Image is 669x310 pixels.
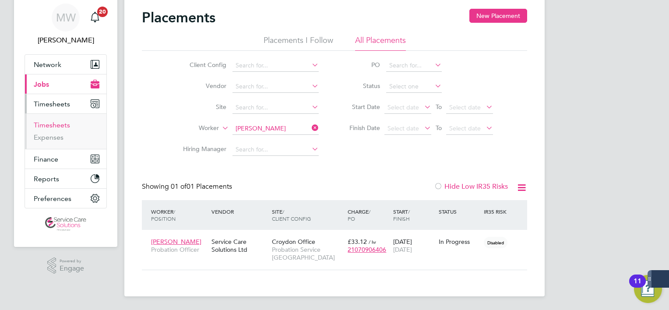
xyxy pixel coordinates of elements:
div: Site [270,204,345,226]
span: 20 [97,7,108,17]
div: 11 [634,281,641,292]
a: MW[PERSON_NAME] [25,4,107,46]
span: 21070906406 [348,246,386,254]
span: Select date [387,124,419,132]
div: [DATE] [391,233,437,258]
span: To [433,101,444,113]
div: Status [437,204,482,219]
label: Client Config [176,61,226,69]
span: To [433,122,444,134]
input: Select one [386,81,442,93]
button: Network [25,55,106,74]
label: Start Date [341,103,380,111]
input: Search for... [232,144,319,156]
input: Search for... [386,60,442,72]
span: Probation Officer [151,246,207,254]
span: 01 Placements [171,182,232,191]
div: Vendor [209,204,270,219]
input: Search for... [232,102,319,114]
span: Croydon Office [272,238,315,246]
span: / Position [151,208,176,222]
button: Finance [25,149,106,169]
span: Disabled [484,237,507,248]
div: IR35 Risk [482,204,512,219]
label: Worker [169,124,219,133]
span: £33.12 [348,238,367,246]
span: [DATE] [393,246,412,254]
span: MW [56,12,76,23]
input: Search for... [232,60,319,72]
span: Select date [387,103,419,111]
button: Preferences [25,189,106,208]
span: Probation Service [GEOGRAPHIC_DATA] [272,246,343,261]
label: Finish Date [341,124,380,132]
span: Timesheets [34,100,70,108]
label: Vendor [176,82,226,90]
div: In Progress [439,238,480,246]
span: Reports [34,175,59,183]
span: 01 of [171,182,187,191]
div: Start [391,204,437,226]
span: / Client Config [272,208,311,222]
span: Network [34,60,61,69]
span: Jobs [34,80,49,88]
button: Timesheets [25,94,106,113]
span: Select date [449,103,481,111]
a: Powered byEngage [47,257,85,274]
span: Finance [34,155,58,163]
li: Placements I Follow [264,35,333,51]
span: Engage [60,265,84,272]
span: [PERSON_NAME] [151,238,201,246]
a: [PERSON_NAME]Probation OfficerService Care Solutions LtdCroydon OfficeProbation Service [GEOGRAPH... [149,233,527,240]
span: Mark White [25,35,107,46]
img: servicecare-logo-retina.png [45,217,86,231]
label: Hiring Manager [176,145,226,153]
div: Timesheets [25,113,106,149]
a: Timesheets [34,121,70,129]
li: All Placements [355,35,406,51]
div: Charge [345,204,391,226]
label: Site [176,103,226,111]
span: / PO [348,208,370,222]
span: / Finish [393,208,410,222]
a: Expenses [34,133,63,141]
button: New Placement [469,9,527,23]
input: Search for... [232,81,319,93]
div: Showing [142,182,234,191]
span: Preferences [34,194,71,203]
label: PO [341,61,380,69]
span: Select date [449,124,481,132]
button: Open Resource Center, 11 new notifications [634,275,662,303]
span: Powered by [60,257,84,265]
div: Worker [149,204,209,226]
div: Service Care Solutions Ltd [209,233,270,258]
a: 20 [86,4,104,32]
button: Jobs [25,74,106,94]
label: Status [341,82,380,90]
label: Hide Low IR35 Risks [434,182,508,191]
input: Search for... [232,123,319,135]
a: Go to home page [25,217,107,231]
span: / hr [369,239,376,245]
h2: Placements [142,9,215,26]
button: Reports [25,169,106,188]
